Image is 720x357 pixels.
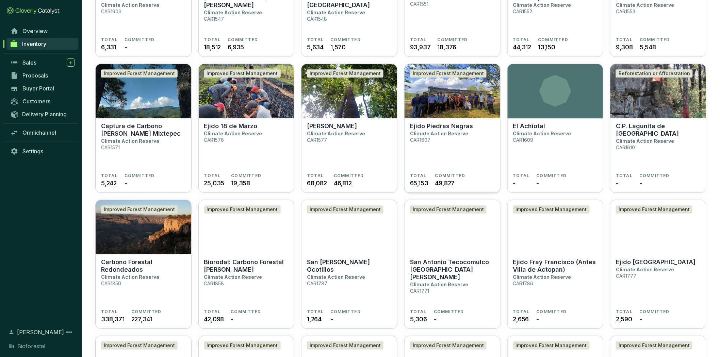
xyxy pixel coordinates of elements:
a: El AchiotalClimate Action ReserveCAR1609TOTAL-COMMITTED- [507,64,604,193]
span: COMMITTED [537,309,567,314]
img: Ejido Fray Francisco (Antes Villa de Actopan) [508,200,603,254]
div: Improved Forest Management [204,205,281,214]
div: Improved Forest Management [204,69,281,78]
div: Improved Forest Management [307,341,383,350]
img: Ejido Piedras Negras [405,64,500,118]
div: Improved Forest Management [410,205,487,214]
div: Improved Forest Management [101,205,178,214]
span: COMMITTED [435,173,465,178]
div: Improved Forest Management [513,205,590,214]
span: COMMITTED [639,309,670,314]
p: Climate Action Reserve [204,10,262,15]
a: Omnichannel [7,127,78,138]
a: Ejido 18 de MarzoImproved Forest ManagementEjido 18 de MarzoClimate Action ReserveCAR1576TOTAL25,... [198,64,295,193]
p: CAR1610 [616,144,635,150]
span: TOTAL [307,309,324,314]
p: CAR1787 [307,280,327,286]
p: Climate Action Reserve [410,131,468,136]
p: Climate Action Reserve [204,274,262,280]
span: 227,341 [131,314,153,324]
a: Delivery Planning [7,108,78,120]
p: CAR1571 [101,144,120,150]
p: CAR1858 [204,280,224,286]
a: Carbono Forestal RedondeadosImproved Forest ManagementCarbono Forestal RedondeadosClimate Action ... [95,200,192,329]
span: TOTAL [616,37,633,42]
img: Captura de Carbono Forestal Asunción Mixtepec [96,64,191,118]
span: 68,082 [307,178,327,188]
span: COMMITTED [330,309,361,314]
span: Settings [22,148,43,155]
span: Bioforestal [17,342,45,350]
span: Buyer Portal [22,85,54,92]
span: 46,812 [334,178,352,188]
p: CAR1553 [616,8,635,14]
p: [PERSON_NAME] [307,122,357,130]
p: CAR1552 [513,8,533,14]
p: Climate Action Reserve [101,2,159,8]
img: Biorodal: Carbono Forestal Otilio Montaño [199,200,294,254]
span: TOTAL [410,37,427,42]
span: - [616,178,619,188]
p: Ejido Fray Francisco (Antes Villa de Actopan) [513,258,598,273]
span: Delivery Planning [22,111,67,118]
p: Climate Action Reserve [307,274,365,280]
span: 13,150 [538,42,555,52]
span: COMMITTED [434,309,464,314]
p: Climate Action Reserve [616,2,674,8]
p: El Achiotal [513,122,545,130]
span: COMMITTED [330,37,361,42]
a: Ejido Piedras NegrasImproved Forest ManagementEjido Piedras NegrasClimate Action ReserveCAR1607TO... [404,64,501,193]
span: TOTAL [307,37,324,42]
a: Captura de Carbono Forestal Asunción Mixtepec Improved Forest ManagementCaptura de Carbono [PERSO... [95,64,192,193]
span: COMMITTED [538,37,568,42]
span: 44,312 [513,42,531,52]
a: Customers [7,96,78,107]
span: [PERSON_NAME] [17,328,64,336]
span: COMMITTED [231,173,261,178]
p: Ejido 18 de Marzo [204,122,258,130]
a: San Antonio Tecocomulco Tres CabezasImproved Forest ManagementSan Antonio Tecocomulco [GEOGRAPHIC... [404,200,501,329]
img: C.P. Lagunita de San Diego [610,64,706,118]
span: 5,306 [410,314,427,324]
div: Reforestation or Afforestation [616,69,693,78]
span: 1,570 [330,42,346,52]
p: CAR1786 [513,280,534,286]
p: Ejido Piedras Negras [410,122,473,130]
a: Overview [7,25,78,37]
span: - [125,42,127,52]
span: TOTAL [307,173,324,178]
span: 6,935 [228,42,244,52]
p: Ejido [GEOGRAPHIC_DATA] [616,258,696,266]
span: - [537,314,539,324]
span: TOTAL [410,309,427,314]
span: - [639,178,642,188]
span: Overview [22,28,48,34]
span: TOTAL [101,173,118,178]
span: COMMITTED [438,37,468,42]
span: Proposals [22,72,48,79]
span: TOTAL [204,173,221,178]
span: 2,590 [616,314,632,324]
span: Omnichannel [22,129,56,136]
p: Biorodal: Carbono Forestal [PERSON_NAME] [204,258,289,273]
span: 42,098 [204,314,224,324]
a: San José OcotillosImproved Forest ManagementSan [PERSON_NAME] OcotillosClimate Action ReserveCAR1... [301,200,397,329]
span: Sales [22,59,36,66]
a: Biorodal: Carbono Forestal Otilio MontañoImproved Forest ManagementBiorodal: Carbono Forestal [PE... [198,200,295,329]
span: 6,331 [101,42,116,52]
span: Customers [22,98,50,105]
span: 1,264 [307,314,322,324]
div: Improved Forest Management [616,341,692,350]
span: COMMITTED [334,173,364,178]
span: TOTAL [513,37,530,42]
p: CAR1609 [513,137,534,143]
span: TOTAL [616,173,633,178]
span: COMMITTED [639,173,670,178]
p: CAR1850 [101,280,121,286]
a: Proposals [7,70,78,81]
p: Climate Action Reserve [101,138,159,144]
span: 338,371 [101,314,125,324]
p: C.P. Lagunita de [GEOGRAPHIC_DATA] [616,122,701,137]
a: C.P. Lagunita de San DiegoReforestation or AfforestationC.P. Lagunita de [GEOGRAPHIC_DATA]Climate... [610,64,706,193]
span: 9,308 [616,42,633,52]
